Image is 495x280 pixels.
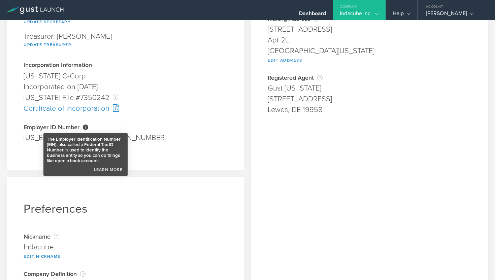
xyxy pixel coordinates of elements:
[268,35,471,45] div: Apt 2L
[24,124,227,131] div: Employer ID Number
[268,83,471,94] div: Gust [US_STATE]
[461,248,495,280] iframe: Chat Widget
[268,56,302,64] button: Edit Address
[24,233,227,240] div: Nickname
[268,94,471,104] div: [STREET_ADDRESS]
[24,62,227,69] div: Incorporation Information
[268,45,471,56] div: [GEOGRAPHIC_DATA][US_STATE]
[24,103,227,114] div: Certificate of Incorporation
[340,10,378,20] div: Indacube Inc.
[426,10,483,20] div: [PERSON_NAME]
[24,41,71,49] button: Update Treasurer
[24,18,71,26] button: Update Secretary
[24,242,227,252] div: Indacube
[24,271,227,277] div: Company Definition
[268,104,471,115] div: Lewes, DE 19958
[268,24,471,35] div: [STREET_ADDRESS]
[24,132,227,143] div: [US_EMPLOYER_IDENTIFICATION_NUMBER]
[24,252,61,260] button: Edit Nickname
[24,71,227,81] div: [US_STATE] C-Corp
[268,15,471,22] div: Mailing Address
[24,29,227,52] div: Treasurer: [PERSON_NAME]
[92,164,124,172] a: Learn More
[24,92,227,103] div: [US_STATE] File #7350242
[47,137,124,164] div: The Employer Identification Number (EIN), also called a Federal Tax ID Number, is used to identif...
[393,10,410,20] div: Help
[299,10,326,20] div: Dashboard
[268,74,471,81] div: Registered Agent
[24,202,227,216] h1: Preferences
[24,81,227,92] div: Incorporated on [DATE]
